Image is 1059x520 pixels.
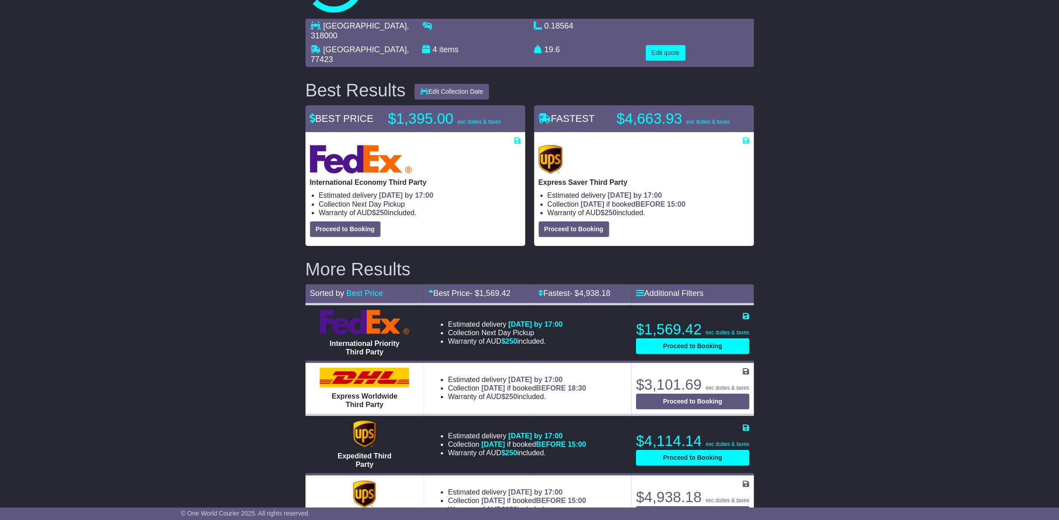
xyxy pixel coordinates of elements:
[636,394,749,409] button: Proceed to Booking
[376,209,388,216] span: 250
[311,45,409,64] span: , 77423
[372,209,388,216] span: $
[481,384,505,392] span: [DATE]
[320,368,409,387] img: DHL: Express Worldwide Third Party
[481,441,505,448] span: [DATE]
[617,110,730,128] p: $4,663.93
[539,221,609,237] button: Proceed to Booking
[310,289,344,298] span: Sorted by
[448,440,586,449] li: Collection
[319,191,521,200] li: Estimated delivery
[448,505,586,514] li: Warranty of AUD included.
[544,45,560,54] span: 19.6
[448,329,563,337] li: Collection
[539,113,595,124] span: FASTEST
[448,449,586,457] li: Warranty of AUD included.
[636,338,749,354] button: Proceed to Booking
[448,375,586,384] li: Estimated delivery
[636,488,749,506] p: $4,938.18
[479,289,511,298] span: 1,569.42
[508,432,563,440] span: [DATE] by 17:00
[706,441,749,447] span: exc duties & taxes
[667,200,686,208] span: 15:00
[568,497,586,504] span: 15:00
[448,384,586,392] li: Collection
[311,21,409,40] span: , 318000
[636,320,749,338] p: $1,569.42
[636,289,703,298] a: Additional Filters
[536,384,566,392] span: BEFORE
[457,119,501,125] span: exc duties & taxes
[332,392,398,408] span: Express Worldwide Third Party
[448,392,586,401] li: Warranty of AUD included.
[323,21,407,30] span: [GEOGRAPHIC_DATA]
[388,110,501,128] p: $1,395.00
[319,200,521,208] li: Collection
[601,209,617,216] span: $
[320,310,409,335] img: FedEx Express: International Priority Third Party
[706,385,749,391] span: exc duties & taxes
[310,145,412,174] img: FedEx Express: International Economy Third Party
[636,432,749,450] p: $4,114.14
[301,80,410,100] div: Best Results
[568,384,586,392] span: 18:30
[568,441,586,448] span: 15:00
[502,449,518,457] span: $
[448,496,586,505] li: Collection
[433,45,437,54] span: 4
[481,441,586,448] span: if booked
[539,178,749,187] p: Express Saver Third Party
[536,497,566,504] span: BEFORE
[636,450,749,466] button: Proceed to Booking
[310,178,521,187] p: International Economy Third Party
[636,376,749,394] p: $3,101.69
[347,289,383,298] a: Best Price
[505,506,517,513] span: 250
[481,384,586,392] span: if booked
[544,21,573,30] span: 0.18564
[440,45,459,54] span: items
[570,289,611,298] span: - $
[470,289,511,298] span: - $
[508,488,563,496] span: [DATE] by 17:00
[706,329,749,336] span: exc duties & taxes
[548,208,749,217] li: Warranty of AUD included.
[306,259,754,279] h2: More Results
[181,510,310,517] span: © One World Courier 2025. All rights reserved.
[310,221,381,237] button: Proceed to Booking
[579,289,611,298] span: 4,938.18
[319,208,521,217] li: Warranty of AUD included.
[581,200,685,208] span: if booked
[502,506,518,513] span: $
[505,337,517,345] span: 250
[508,320,563,328] span: [DATE] by 17:00
[379,191,434,199] span: [DATE] by 17:00
[481,497,586,504] span: if booked
[548,191,749,200] li: Estimated delivery
[686,119,729,125] span: exc duties & taxes
[502,393,518,400] span: $
[448,320,563,329] li: Estimated delivery
[539,145,563,174] img: UPS (new): Express Saver Third Party
[505,393,517,400] span: 250
[502,337,518,345] span: $
[608,191,662,199] span: [DATE] by 17:00
[330,340,399,356] span: International Priority Third Party
[310,113,373,124] span: BEST PRICE
[646,45,686,61] button: Edit quote
[353,481,376,508] img: UPS (new): Express Third Party
[536,441,566,448] span: BEFORE
[448,488,586,496] li: Estimated delivery
[353,420,376,447] img: UPS (new): Expedited Third Party
[605,209,617,216] span: 250
[428,289,511,298] a: Best Price- $1,569.42
[481,497,505,504] span: [DATE]
[323,45,407,54] span: [GEOGRAPHIC_DATA]
[448,337,563,345] li: Warranty of AUD included.
[338,452,392,468] span: Expedited Third Party
[352,200,405,208] span: Next Day Pickup
[548,200,749,208] li: Collection
[448,432,586,440] li: Estimated delivery
[636,200,666,208] span: BEFORE
[481,329,534,337] span: Next Day Pickup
